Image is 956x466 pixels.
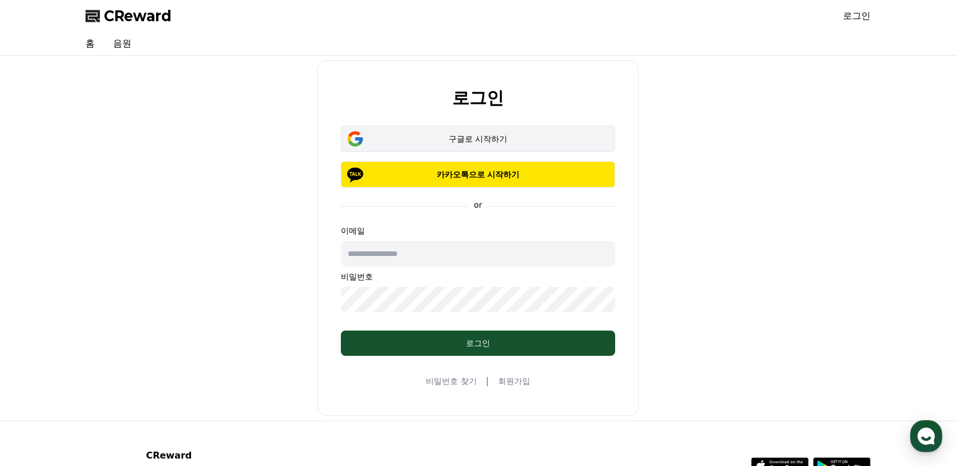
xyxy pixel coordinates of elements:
[498,375,530,387] a: 회원가입
[486,374,489,388] span: |
[104,32,141,55] a: 음원
[341,271,615,282] p: 비밀번호
[426,375,476,387] a: 비밀번호 찾기
[357,169,599,180] p: 카카오톡으로 시작하기
[341,126,615,152] button: 구글로 시작하기
[357,133,599,145] div: 구글로 시작하기
[105,382,119,391] span: 대화
[364,337,592,349] div: 로그인
[341,331,615,356] button: 로그인
[177,381,191,390] span: 설정
[341,161,615,188] button: 카카오톡으로 시작하기
[452,88,504,107] h2: 로그인
[36,381,43,390] span: 홈
[843,9,870,23] a: 로그인
[341,225,615,236] p: 이메일
[3,364,76,393] a: 홈
[146,449,286,463] p: CReward
[104,7,172,25] span: CReward
[86,7,172,25] a: CReward
[148,364,220,393] a: 설정
[76,32,104,55] a: 홈
[467,199,489,211] p: or
[76,364,148,393] a: 대화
